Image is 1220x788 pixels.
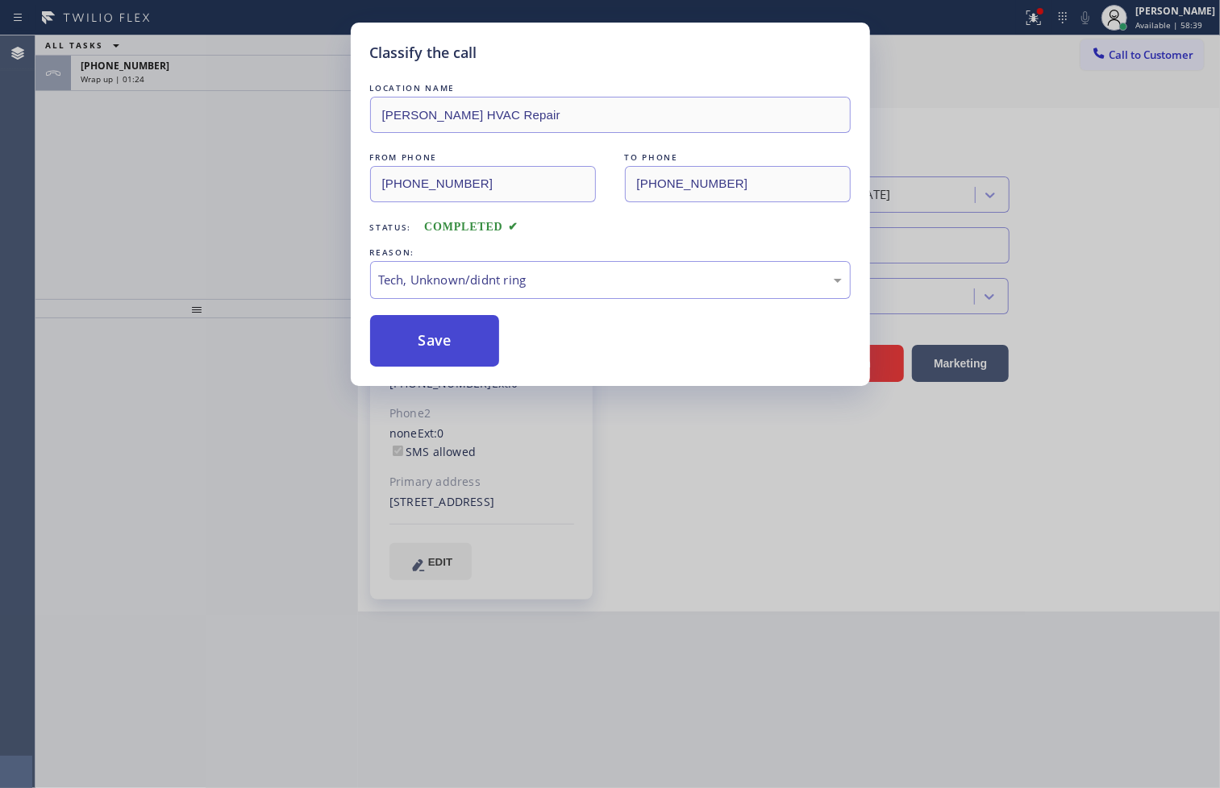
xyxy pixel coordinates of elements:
[370,315,500,367] button: Save
[370,244,851,261] div: REASON:
[370,42,477,64] h5: Classify the call
[370,149,596,166] div: FROM PHONE
[370,80,851,97] div: LOCATION NAME
[379,271,842,289] div: Tech, Unknown/didnt ring
[370,166,596,202] input: From phone
[625,149,851,166] div: TO PHONE
[424,221,518,233] span: COMPLETED
[370,222,412,233] span: Status:
[625,166,851,202] input: To phone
